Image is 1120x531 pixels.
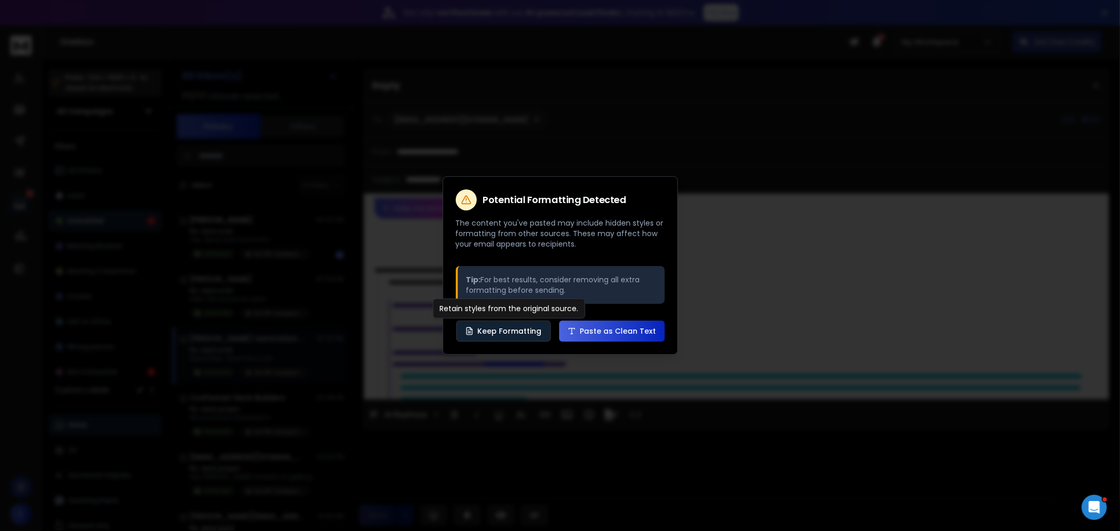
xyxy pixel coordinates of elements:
[559,321,665,342] button: Paste as Clean Text
[1082,495,1107,520] iframe: Intercom live chat
[483,195,626,205] h2: Potential Formatting Detected
[466,274,481,285] strong: Tip:
[456,218,665,249] p: The content you've pasted may include hidden styles or formatting from other sources. These may a...
[466,274,656,295] p: For best results, consider removing all extra formatting before sending.
[456,321,551,342] button: Keep Formatting
[433,299,585,318] div: Retain styles from the original source.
